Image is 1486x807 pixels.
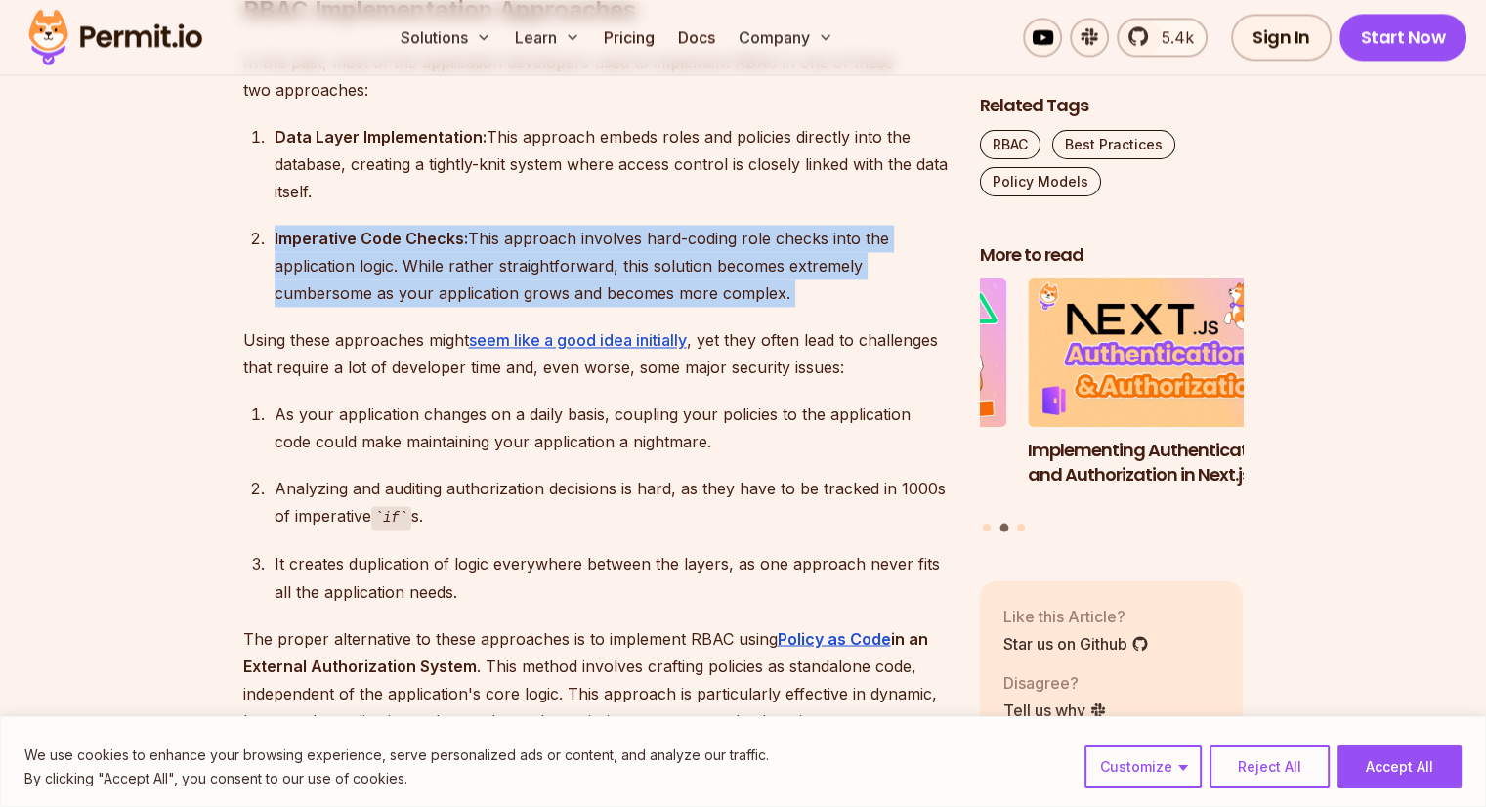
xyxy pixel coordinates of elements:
li: 1 of 3 [743,279,1007,512]
p: In the past, most of the application developers used to implement RBAC in one of these two approa... [243,49,949,104]
a: Pricing [596,18,662,57]
strong: Data Layer Implementation: [275,127,487,147]
li: 2 of 3 [1028,279,1292,512]
a: Start Now [1339,14,1467,61]
button: Reject All [1210,745,1330,788]
a: Best Practices [1052,130,1175,159]
p: The proper alternative to these approaches is to implement RBAC using . This method involves craf... [243,624,949,734]
img: Implementing Authentication and Authorization in Next.js [1028,279,1292,428]
button: Customize [1084,745,1202,788]
a: Implementing Authentication and Authorization in Next.jsImplementing Authentication and Authoriza... [1028,279,1292,512]
h3: Implementing Multi-Tenant RBAC in Nuxt.js [743,439,1007,488]
a: Tell us why [1003,699,1107,722]
a: seem like a good idea initially [469,330,687,350]
div: Analyzing and auditing authorization decisions is hard, as they have to be tracked in 1000s of im... [275,475,949,531]
p: Like this Article? [1003,605,1149,628]
button: Go to slide 2 [999,524,1008,532]
p: By clicking "Accept All", you consent to our use of cookies. [24,767,769,790]
button: Go to slide 3 [1017,524,1025,531]
div: Posts [980,279,1244,535]
h3: Implementing Authentication and Authorization in Next.js [1028,439,1292,488]
a: 5.4k [1117,18,1208,57]
button: Company [731,18,841,57]
a: RBAC [980,130,1040,159]
strong: Imperative Code Checks: [275,229,468,248]
p: Disagree? [1003,671,1107,695]
span: 5.4k [1150,25,1194,49]
div: This approach involves hard-coding role checks into the application logic. While rather straightf... [275,225,949,307]
a: Policy Models [980,167,1101,196]
button: Accept All [1337,745,1462,788]
a: Policy as Code [778,628,891,648]
div: It creates duplication of logic everywhere between the layers, as one approach never fits all the... [275,550,949,605]
button: Solutions [393,18,499,57]
button: Learn [507,18,588,57]
h2: More to read [980,243,1244,268]
button: Go to slide 1 [983,524,991,531]
p: We use cookies to enhance your browsing experience, serve personalized ads or content, and analyz... [24,743,769,767]
div: This approach embeds roles and policies directly into the database, creating a tightly-knit syste... [275,123,949,205]
a: Sign In [1231,14,1332,61]
h2: Related Tags [980,94,1244,118]
code: if [371,506,412,530]
a: Docs [670,18,723,57]
div: As your application changes on a daily basis, coupling your policies to the application code coul... [275,401,949,455]
img: Permit logo [20,4,211,70]
a: Star us on Github [1003,632,1149,656]
strong: in an External Authorization System [243,628,928,675]
p: Using these approaches might , yet they often lead to challenges that require a lot of developer ... [243,326,949,381]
